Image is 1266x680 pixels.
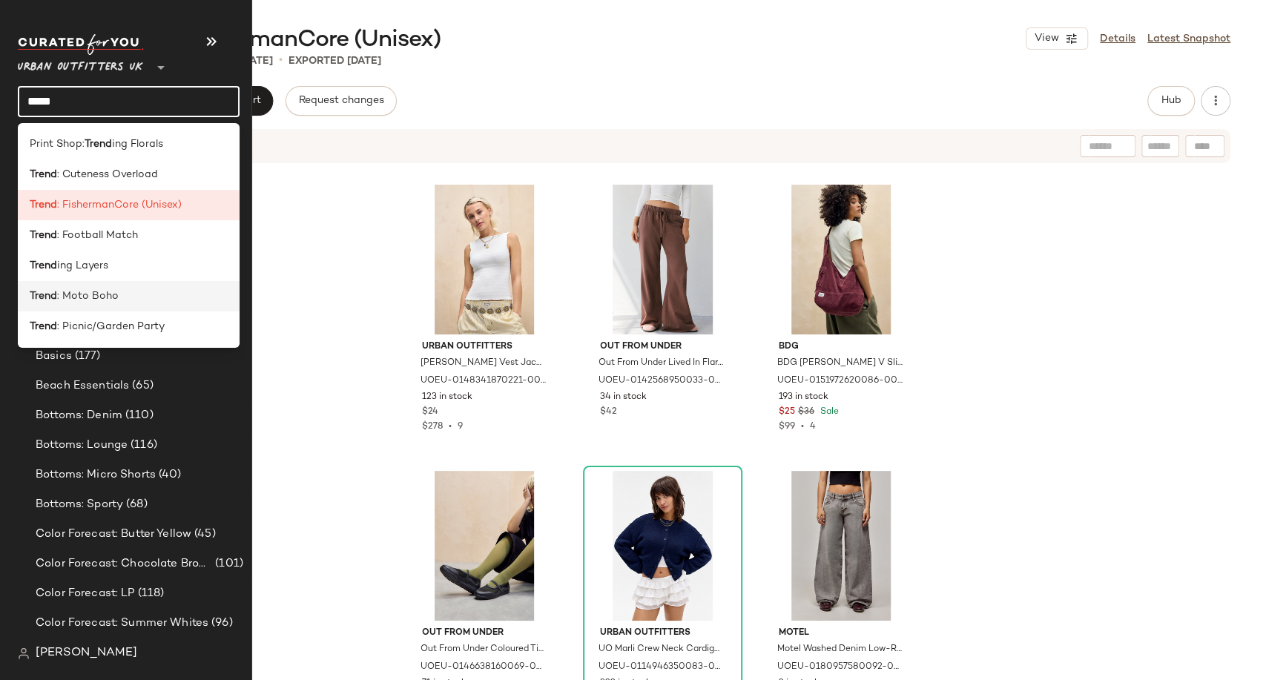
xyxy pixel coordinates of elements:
[421,374,546,388] span: UOEU-0148341870221-000-010
[779,406,795,419] span: $25
[30,136,85,152] span: Print Shop:
[795,422,810,432] span: •
[30,228,57,243] b: Trend
[57,258,108,274] span: ing Layers
[123,496,148,513] span: (68)
[779,391,828,404] span: 193 in stock
[1100,31,1135,47] a: Details
[212,555,243,572] span: (101)
[279,52,283,70] span: •
[191,526,216,543] span: (45)
[298,95,384,107] span: Request changes
[422,422,443,432] span: $278
[422,391,472,404] span: 123 in stock
[36,407,122,424] span: Bottoms: Denim
[458,422,463,432] span: 9
[36,644,137,662] span: [PERSON_NAME]
[156,466,182,483] span: (40)
[422,406,438,419] span: $24
[798,406,814,419] span: $36
[57,167,158,182] span: : Cuteness Overload
[777,643,903,656] span: Motel Washed Denim Low-Rise Roomy Jeans - Grey 28 at Urban Outfitters
[18,647,30,659] img: svg%3e
[30,288,57,304] b: Trend
[36,496,123,513] span: Bottoms: Sporty
[600,406,617,419] span: $42
[599,357,724,370] span: Out From Under Lived In Flared Joggers - Chocolate XL at Urban Outfitters
[30,167,57,182] b: Trend
[30,319,57,334] b: Trend
[36,466,156,483] span: Bottoms: Micro Shorts
[208,615,233,632] span: (96)
[779,627,904,640] span: Motel
[599,374,724,388] span: UOEU-0142568950033-000-021
[600,627,725,640] span: Urban Outfitters
[599,661,724,674] span: UOEU-0114946350083-000-041
[57,319,165,334] span: : Picnic/Garden Party
[422,340,547,354] span: Urban Outfitters
[777,357,903,370] span: BDG [PERSON_NAME] V Sling Cord Bag - Dark Purple at Urban Outfitters
[135,585,165,602] span: (118)
[128,437,157,454] span: (116)
[588,471,737,621] img: 0114946350083_041_a2
[36,526,191,543] span: Color Forecast: Butter Yellow
[410,185,559,334] img: 0148341870221_010_b
[57,288,119,304] span: : Moto Boho
[1161,95,1181,107] span: Hub
[289,53,381,69] p: Exported [DATE]
[443,422,458,432] span: •
[588,185,737,334] img: 0142568950033_021_a2
[779,422,795,432] span: $99
[85,136,112,152] b: Trend
[57,228,138,243] span: : Football Match
[767,471,916,621] img: 0180957580092_004_b
[777,661,903,674] span: UOEU-0180957580092-000-004
[1026,27,1088,50] button: View
[112,136,163,152] span: ing Florals
[421,643,546,656] span: Out From Under Coloured Tights - Khaki L/XL at Urban Outfitters
[422,627,547,640] span: Out From Under
[599,643,724,656] span: UO Marli Crew Neck Cardigan - Navy S at Urban Outfitters
[30,197,57,213] b: Trend
[1147,31,1230,47] a: Latest Snapshot
[421,661,546,674] span: UOEU-0146638160069-000-036
[18,34,144,55] img: cfy_white_logo.C9jOOHJF.svg
[777,374,903,388] span: UOEU-0151972620086-000-051
[817,407,839,417] span: Sale
[286,86,397,116] button: Request changes
[779,340,904,354] span: BDG
[600,391,647,404] span: 34 in stock
[36,377,129,395] span: Beach Essentials
[767,185,916,334] img: 0151972620086_051_a2
[1034,33,1059,44] span: View
[36,585,135,602] span: Color Forecast: LP
[129,377,154,395] span: (65)
[36,437,128,454] span: Bottoms: Lounge
[36,348,72,365] span: Basics
[18,50,143,77] span: Urban Outfitters UK
[36,555,212,572] span: Color Forecast: Chocolate Brown
[57,197,182,213] span: : FishermanCore (Unisex)
[810,422,816,432] span: 4
[122,407,154,424] span: (110)
[72,348,101,365] span: (177)
[1147,86,1195,116] button: Hub
[30,258,57,274] b: Trend
[410,471,559,621] img: 0146638160069_036_a2
[600,340,725,354] span: Out From Under
[116,25,441,55] span: Trend: FishermanCore (Unisex)
[36,615,208,632] span: Color Forecast: Summer Whites
[421,357,546,370] span: [PERSON_NAME] Vest Jacket - White L at Urban Outfitters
